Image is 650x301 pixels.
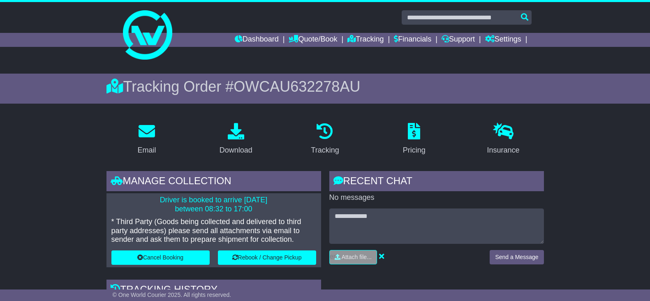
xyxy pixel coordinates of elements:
[487,145,520,156] div: Insurance
[132,120,161,159] a: Email
[214,120,258,159] a: Download
[111,196,316,213] p: Driver is booked to arrive [DATE] between 08:32 to 17:00
[289,33,337,47] a: Quote/Book
[311,145,339,156] div: Tracking
[305,120,344,159] a: Tracking
[111,250,210,265] button: Cancel Booking
[113,292,231,298] span: © One World Courier 2025. All rights reserved.
[234,78,360,95] span: OWCAU632278AU
[220,145,252,156] div: Download
[329,193,544,202] p: No messages
[485,33,521,47] a: Settings
[394,33,431,47] a: Financials
[482,120,525,159] a: Insurance
[106,171,321,193] div: Manage collection
[235,33,279,47] a: Dashboard
[442,33,475,47] a: Support
[111,218,316,244] p: * Third Party (Goods being collected and delivered to third party addresses) please send all atta...
[490,250,544,264] button: Send a Message
[106,78,544,95] div: Tracking Order #
[218,250,316,265] button: Rebook / Change Pickup
[329,171,544,193] div: RECENT CHAT
[347,33,384,47] a: Tracking
[403,145,426,156] div: Pricing
[398,120,431,159] a: Pricing
[137,145,156,156] div: Email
